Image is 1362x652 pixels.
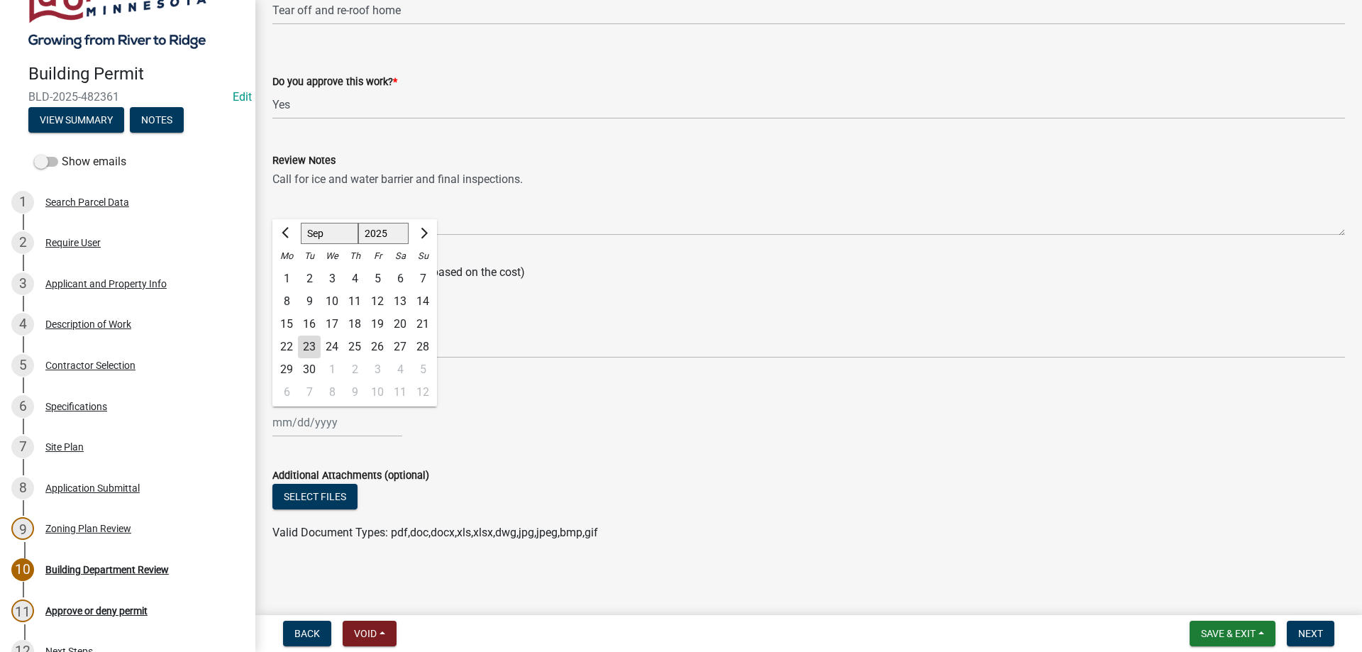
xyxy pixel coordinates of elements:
[321,290,343,313] div: Wednesday, September 10, 2025
[343,358,366,381] div: 2
[45,524,131,534] div: Zoning Plan Review
[1298,628,1323,639] span: Next
[411,245,434,267] div: Su
[343,381,366,404] div: Thursday, October 9, 2025
[11,191,34,214] div: 1
[389,313,411,336] div: Saturday, September 20, 2025
[28,64,244,84] h4: Building Permit
[45,238,101,248] div: Require User
[321,381,343,404] div: 8
[366,336,389,358] div: Friday, September 26, 2025
[275,381,298,404] div: 6
[321,267,343,290] div: 3
[1190,621,1275,646] button: Save & Exit
[366,336,389,358] div: 26
[366,313,389,336] div: Friday, September 19, 2025
[28,115,124,126] wm-modal-confirm: Summary
[389,336,411,358] div: 27
[275,358,298,381] div: Monday, September 29, 2025
[321,336,343,358] div: 24
[389,267,411,290] div: Saturday, September 6, 2025
[45,360,135,370] div: Contractor Selection
[275,358,298,381] div: 29
[233,90,252,104] wm-modal-confirm: Edit Application Number
[411,358,434,381] div: Sunday, October 5, 2025
[28,107,124,133] button: View Summary
[366,358,389,381] div: 3
[343,336,366,358] div: 25
[366,358,389,381] div: Friday, October 3, 2025
[321,313,343,336] div: Wednesday, September 17, 2025
[45,279,167,289] div: Applicant and Property Info
[298,336,321,358] div: 23
[272,471,429,481] label: Additional Attachments (optional)
[389,336,411,358] div: Saturday, September 27, 2025
[298,313,321,336] div: Tuesday, September 16, 2025
[11,558,34,581] div: 10
[298,245,321,267] div: Tu
[45,442,84,452] div: Site Plan
[275,290,298,313] div: 8
[130,107,184,133] button: Notes
[298,267,321,290] div: 2
[411,267,434,290] div: 7
[275,313,298,336] div: 15
[321,267,343,290] div: Wednesday, September 3, 2025
[233,90,252,104] a: Edit
[11,599,34,622] div: 11
[343,313,366,336] div: Thursday, September 18, 2025
[275,336,298,358] div: Monday, September 22, 2025
[389,245,411,267] div: Sa
[321,290,343,313] div: 10
[11,395,34,418] div: 6
[28,90,227,104] span: BLD-2025-482361
[45,565,169,575] div: Building Department Review
[1287,621,1334,646] button: Next
[389,290,411,313] div: 13
[275,245,298,267] div: Mo
[411,381,434,404] div: 12
[45,197,129,207] div: Search Parcel Data
[321,313,343,336] div: 17
[343,290,366,313] div: 11
[275,267,298,290] div: 1
[298,290,321,313] div: Tuesday, September 9, 2025
[272,526,598,539] span: Valid Document Types: pdf,doc,docx,xls,xlsx,dwg,jpg,jpeg,bmp,gif
[11,477,34,499] div: 8
[298,381,321,404] div: Tuesday, October 7, 2025
[343,313,366,336] div: 18
[389,290,411,313] div: Saturday, September 13, 2025
[411,290,434,313] div: 14
[275,290,298,313] div: Monday, September 8, 2025
[301,223,358,244] select: Select month
[343,358,366,381] div: Thursday, October 2, 2025
[278,222,295,245] button: Previous month
[411,336,434,358] div: Sunday, September 28, 2025
[366,267,389,290] div: Friday, September 5, 2025
[11,517,34,540] div: 9
[411,267,434,290] div: Sunday, September 7, 2025
[343,290,366,313] div: Thursday, September 11, 2025
[366,245,389,267] div: Fr
[389,381,411,404] div: 11
[321,381,343,404] div: Wednesday, October 8, 2025
[283,621,331,646] button: Back
[366,381,389,404] div: Friday, October 10, 2025
[343,245,366,267] div: Th
[272,408,402,437] input: mm/dd/yyyy
[298,358,321,381] div: Tuesday, September 30, 2025
[321,245,343,267] div: We
[366,290,389,313] div: 12
[389,358,411,381] div: 4
[275,381,298,404] div: Monday, October 6, 2025
[366,381,389,404] div: 10
[414,222,431,245] button: Next month
[411,381,434,404] div: Sunday, October 12, 2025
[272,484,358,509] button: Select files
[411,336,434,358] div: 28
[411,313,434,336] div: Sunday, September 21, 2025
[275,313,298,336] div: Monday, September 15, 2025
[45,483,140,493] div: Application Submittal
[11,436,34,458] div: 7
[298,313,321,336] div: 16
